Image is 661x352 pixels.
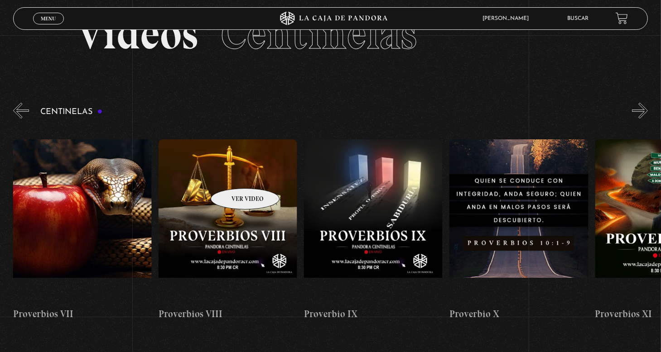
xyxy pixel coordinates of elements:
[449,307,588,321] h4: Proverbio X
[159,307,297,321] h4: Proverbios VIII
[38,23,59,29] span: Cerrar
[40,108,102,116] h3: Centinelas
[77,13,584,56] h2: Videos
[478,16,538,21] span: [PERSON_NAME]
[632,103,648,119] button: Next
[449,125,588,336] a: Proverbio X
[13,125,152,336] a: Proverbios VII
[13,307,152,321] h4: Proverbios VII
[304,125,443,336] a: Proverbio IX
[159,125,297,336] a: Proverbios VIII
[221,8,417,60] span: Centinelas
[616,12,628,24] a: View your shopping cart
[13,103,29,119] button: Previous
[567,16,589,21] a: Buscar
[41,16,56,21] span: Menu
[304,307,443,321] h4: Proverbio IX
